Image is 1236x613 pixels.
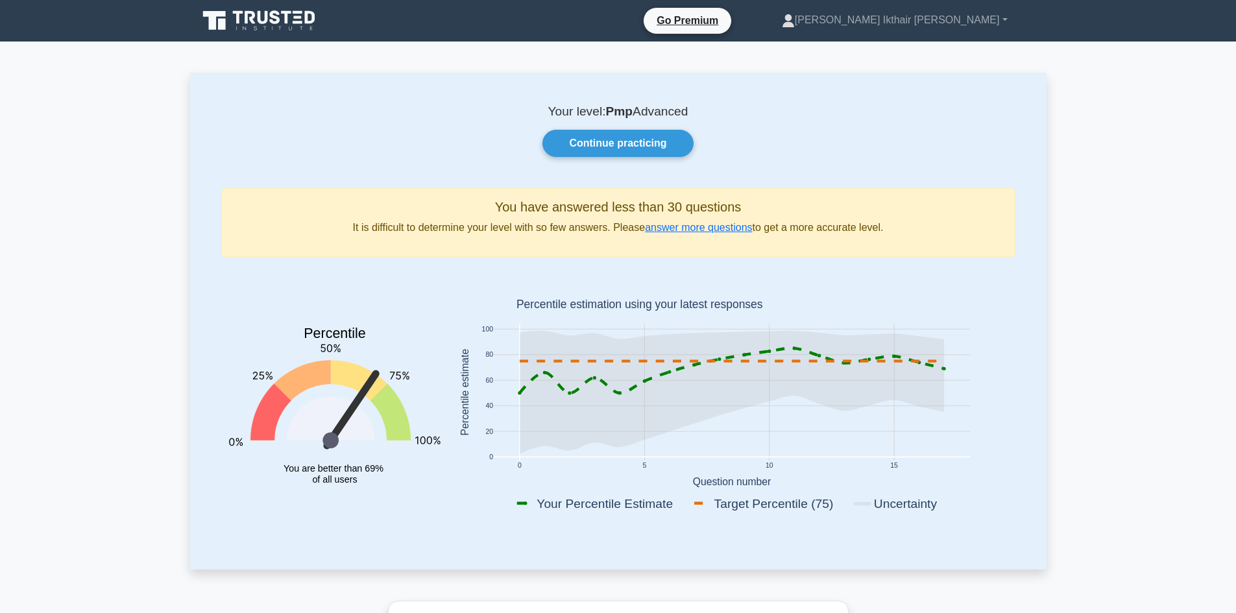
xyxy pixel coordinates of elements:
[485,428,493,435] text: 20
[232,220,1004,235] p: It is difficult to determine your level with so few answers. Please to get a more accurate level.
[890,463,898,470] text: 15
[642,463,646,470] text: 5
[489,454,493,461] text: 0
[692,476,771,487] text: Question number
[649,12,726,29] a: Go Premium
[232,199,1004,215] h5: You have answered less than 30 questions
[485,403,493,410] text: 40
[221,104,1015,119] p: Your level: Advanced
[542,130,693,157] a: Continue practicing
[517,463,521,470] text: 0
[645,222,752,233] a: answer more questions
[304,326,366,342] text: Percentile
[312,474,357,485] tspan: of all users
[605,104,633,118] b: Pmp
[516,298,762,311] text: Percentile estimation using your latest responses
[765,463,773,470] text: 10
[485,352,493,359] text: 80
[284,463,383,474] tspan: You are better than 69%
[485,377,493,384] text: 60
[459,349,470,436] text: Percentile estimate
[751,7,1039,33] a: [PERSON_NAME] Ikthair [PERSON_NAME]
[481,326,493,333] text: 100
